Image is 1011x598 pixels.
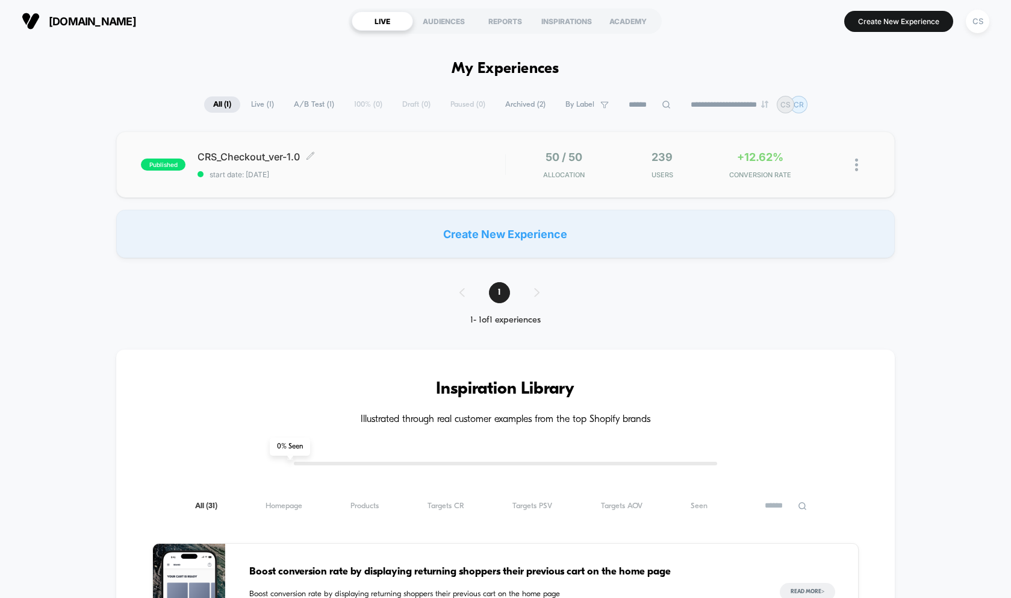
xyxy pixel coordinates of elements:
div: INSPIRATIONS [536,11,597,31]
span: Boost conversion rate by displaying returning shoppers their previous cart on the home page [249,564,756,580]
h4: Illustrated through real customer examples from the top Shopify brands [152,414,859,426]
span: CRS_Checkout_ver-1.0 [198,151,505,163]
span: CONVERSION RATE [714,171,806,179]
span: All [195,502,217,511]
span: 0 % Seen [270,438,310,456]
span: published [141,159,185,171]
span: Users [616,171,708,179]
span: A/B Test ( 1 ) [285,96,343,113]
h3: Inspiration Library [152,380,859,399]
img: close [855,159,858,171]
span: Targets CR [428,502,464,511]
div: ACADEMY [597,11,659,31]
span: Allocation [543,171,585,179]
button: Create New Experience [844,11,953,32]
span: Targets AOV [601,502,642,511]
button: [DOMAIN_NAME] [18,11,140,31]
span: Products [350,502,379,511]
span: 239 [652,151,673,163]
div: Create New Experience [116,210,895,258]
span: 1 [489,282,510,303]
span: Seen [691,502,708,511]
div: CS [966,10,989,33]
div: LIVE [352,11,413,31]
span: Homepage [266,502,302,511]
p: CS [780,100,791,109]
span: 50 / 50 [546,151,582,163]
span: Live ( 1 ) [242,96,283,113]
span: All ( 1 ) [204,96,240,113]
span: By Label [565,100,594,109]
span: [DOMAIN_NAME] [49,15,136,28]
span: Archived ( 2 ) [496,96,555,113]
h1: My Experiences [452,60,559,78]
span: start date: [DATE] [198,170,505,179]
div: REPORTS [474,11,536,31]
p: CR [794,100,804,109]
img: Visually logo [22,12,40,30]
div: 1 - 1 of 1 experiences [447,315,564,326]
span: ( 31 ) [206,502,217,510]
span: Targets PSV [512,502,552,511]
img: end [761,101,768,108]
span: +12.62% [737,151,783,163]
button: CS [962,9,993,34]
div: AUDIENCES [413,11,474,31]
